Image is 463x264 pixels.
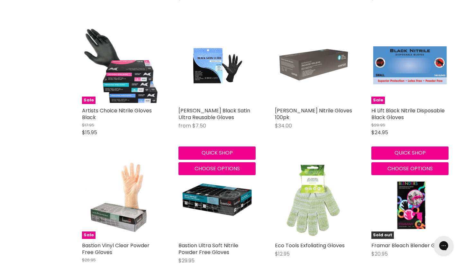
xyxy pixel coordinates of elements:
[371,162,449,239] img: Framar Bleach Blender Gloves
[82,257,96,263] span: $26.95
[371,27,449,104] a: Hi Lift Black Nitrile Disposable Black GlovesSale
[371,107,445,121] a: Hi Lift Black Nitrile Disposable Black Gloves
[178,162,256,239] img: Bastion Ultra Soft Nitrile Powder Free Gloves
[371,122,385,128] span: $29.95
[371,27,449,104] img: Hi Lift Black Nitrile Disposable Black Gloves
[275,250,290,258] span: $12.95
[275,242,345,249] a: Eco Tools Exfoliating Gloves
[371,162,449,239] a: Framar Bleach Blender GlovesSold out
[178,162,256,175] button: Choose options
[191,27,243,104] img: Robert De Soto Black Satin Ultra Reusable Gloves
[275,107,352,121] a: [PERSON_NAME] Nitrile Gloves 100pk
[82,242,150,256] a: Bastion Vinyl Clear Powder Free Gloves
[82,129,97,136] span: $15.95
[431,234,457,258] iframe: Gorgias live chat messenger
[371,162,449,175] button: Choose options
[371,129,388,136] span: $24.95
[371,231,394,239] span: Sold out
[275,162,352,239] img: Eco Tools Exfoliating Gloves
[387,165,433,172] span: Choose options
[82,162,159,239] img: Bastion Vinyl Clear Powder Free Gloves
[82,107,152,121] a: Artists Choice Nitrile Gloves Black
[82,27,159,104] img: Artists Choice Nitrile Gloves Black
[371,146,449,159] button: Quick shop
[275,27,352,104] img: Caron Nitrile Gloves 100pk
[82,231,95,239] span: Sale
[178,27,256,104] a: Robert De Soto Black Satin Ultra Reusable Gloves
[371,97,385,104] span: Sale
[82,97,95,104] span: Sale
[82,162,159,239] a: Bastion Vinyl Clear Powder Free GlovesSale
[371,242,449,249] a: Framar Bleach Blender Gloves
[82,27,159,104] a: Artists Choice Nitrile Gloves BlackSale
[178,107,250,121] a: [PERSON_NAME] Black Satin Ultra Reusable Gloves
[178,122,191,129] span: from
[82,122,94,128] span: $17.95
[178,242,238,256] a: Bastion Ultra Soft Nitrile Powder Free Gloves
[275,122,292,129] span: $34.00
[371,250,388,258] span: $20.95
[195,165,240,172] span: Choose options
[192,122,206,129] span: $7.50
[178,146,256,159] button: Quick shop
